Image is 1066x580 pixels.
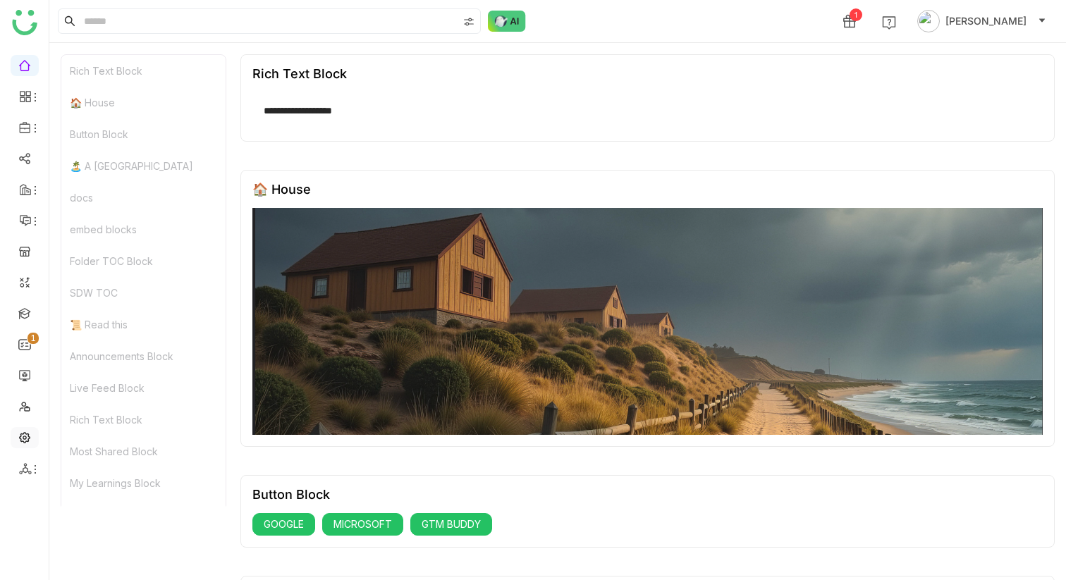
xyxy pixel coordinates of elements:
span: MICROSOFT [333,517,392,532]
button: GTM BUDDY [410,513,492,536]
div: 🏠 House [61,87,226,118]
div: 🏝️ A [GEOGRAPHIC_DATA] [61,150,226,182]
button: [PERSON_NAME] [914,10,1049,32]
div: Button Block [61,118,226,150]
div: Rich Text Block [61,404,226,436]
img: search-type.svg [463,16,474,27]
div: embed blocks [61,214,226,245]
div: My Stats Block [61,499,226,531]
div: Announcements Block [61,340,226,372]
button: MICROSOFT [322,513,403,536]
div: Rich Text Block [252,66,347,81]
img: help.svg [882,16,896,30]
p: 1 [30,331,36,345]
div: Rich Text Block [61,55,226,87]
img: ask-buddy-normal.svg [488,11,526,32]
img: logo [12,10,37,35]
span: GOOGLE [264,517,304,532]
div: Live Feed Block [61,372,226,404]
div: Most Shared Block [61,436,226,467]
div: SDW TOC [61,277,226,309]
div: docs [61,182,226,214]
div: 1 [850,8,862,21]
button: GOOGLE [252,513,315,536]
div: Folder TOC Block [61,245,226,277]
div: 📜 Read this [61,309,226,340]
div: 🏠 House [252,182,311,197]
img: 68553b2292361c547d91f02a [252,208,1043,435]
nz-badge-sup: 1 [27,333,39,344]
div: My Learnings Block [61,467,226,499]
span: GTM BUDDY [422,517,481,532]
div: Button Block [252,487,330,502]
span: [PERSON_NAME] [945,13,1027,29]
img: avatar [917,10,940,32]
